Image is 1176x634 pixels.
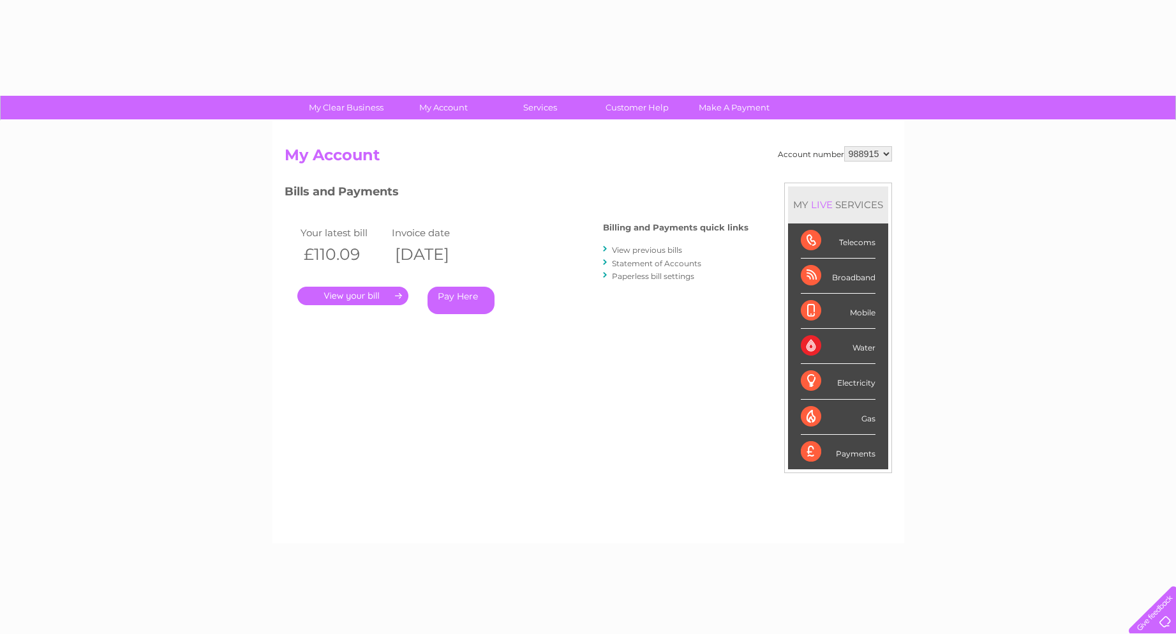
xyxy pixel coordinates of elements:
[285,146,892,170] h2: My Account
[297,224,389,241] td: Your latest bill
[801,400,875,435] div: Gas
[612,271,694,281] a: Paperless bill settings
[808,199,835,211] div: LIVE
[285,183,748,205] h3: Bills and Payments
[801,435,875,469] div: Payments
[681,96,787,119] a: Make A Payment
[801,259,875,294] div: Broadband
[389,241,480,268] th: [DATE]
[584,96,690,119] a: Customer Help
[391,96,496,119] a: My Account
[297,287,408,305] a: .
[612,245,682,255] a: View previous bills
[801,223,875,259] div: Telecoms
[389,224,480,241] td: Invoice date
[428,287,495,314] a: Pay Here
[297,241,389,268] th: £110.09
[778,146,892,162] div: Account number
[801,364,875,399] div: Electricity
[788,186,888,223] div: MY SERVICES
[612,259,701,268] a: Statement of Accounts
[603,223,748,232] h4: Billing and Payments quick links
[294,96,399,119] a: My Clear Business
[801,329,875,364] div: Water
[801,294,875,329] div: Mobile
[488,96,593,119] a: Services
